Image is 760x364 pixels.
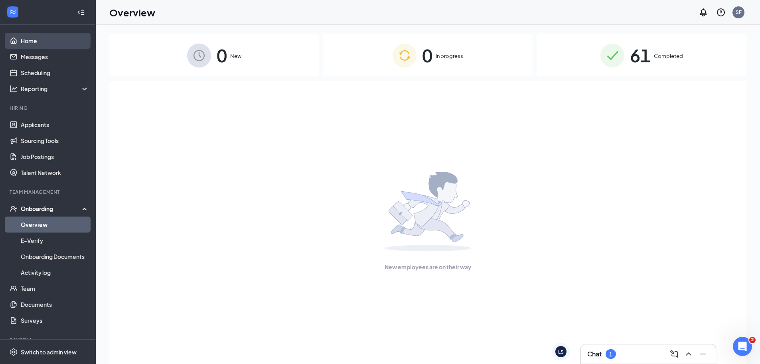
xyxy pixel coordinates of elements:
span: New employees are on their way [385,263,471,271]
span: In progress [436,52,463,60]
svg: QuestionInfo [716,8,726,17]
h1: Overview [109,6,155,19]
span: New [230,52,241,60]
span: 0 [422,42,432,69]
a: Scheduling [21,65,89,81]
button: Minimize [697,348,709,360]
iframe: Intercom live chat [733,337,752,356]
svg: Analysis [10,85,18,93]
span: Completed [654,52,683,60]
div: Onboarding [21,205,82,213]
a: Messages [21,49,89,65]
a: Talent Network [21,165,89,181]
svg: Notifications [699,8,708,17]
div: Payroll [10,336,87,343]
svg: ChevronUp [684,349,693,359]
div: Hiring [10,105,87,111]
svg: Settings [10,348,18,356]
svg: Minimize [698,349,708,359]
a: E-Verify [21,233,89,249]
div: Reporting [21,85,89,93]
a: Documents [21,296,89,312]
div: 1 [609,351,612,358]
svg: WorkstreamLogo [9,8,17,16]
svg: Collapse [77,8,85,16]
a: Home [21,33,89,49]
a: Onboarding Documents [21,249,89,265]
a: Team [21,280,89,296]
a: Surveys [21,312,89,328]
div: Team Management [10,189,87,195]
span: 61 [630,42,651,69]
h3: Chat [587,350,602,358]
a: Overview [21,217,89,233]
span: 2 [749,337,756,343]
svg: UserCheck [10,205,18,213]
a: Job Postings [21,149,89,165]
div: SF [736,9,742,16]
div: Switch to admin view [21,348,77,356]
span: 0 [217,42,227,69]
a: Activity log [21,265,89,280]
button: ComposeMessage [668,348,681,360]
svg: ComposeMessage [669,349,679,359]
a: Applicants [21,117,89,133]
div: LS [558,348,564,355]
button: ChevronUp [682,348,695,360]
a: Sourcing Tools [21,133,89,149]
